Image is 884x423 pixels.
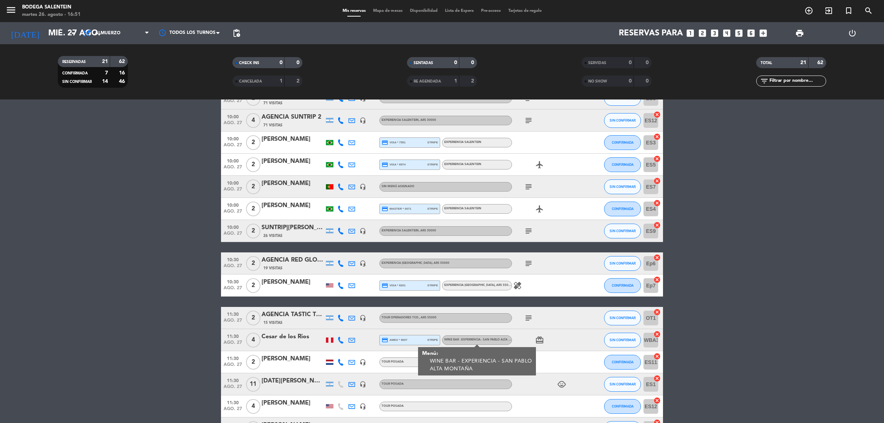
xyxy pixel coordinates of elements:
i: add_circle_outline [804,6,813,15]
span: ago. 27 [224,120,242,129]
i: headset_mic [359,228,366,234]
i: headset_mic [359,183,366,190]
span: Tour operadores tco. [382,316,436,319]
i: cancel [653,276,661,283]
i: looks_6 [746,28,756,38]
button: menu [6,4,17,18]
button: SIN CONFIRMAR [604,113,641,128]
i: subject [524,227,533,235]
i: cancel [653,221,661,229]
span: 4 [246,399,260,414]
span: visa * 7551 [382,139,406,146]
span: , ARS 55000 [419,316,436,319]
i: headset_mic [359,359,366,366]
i: headset_mic [359,260,366,267]
span: master * 0071 [382,206,411,212]
span: 10:00 [224,178,242,187]
i: looks_one [685,28,695,38]
span: amex * 9007 [382,337,407,343]
i: credit_card [382,282,388,289]
strong: 21 [102,59,108,64]
div: Menú: [422,350,532,357]
strong: 0 [471,60,476,65]
span: visa * 8574 [382,161,406,168]
button: SIN CONFIRMAR [604,333,641,347]
span: CONFIRMADA [612,207,634,211]
span: NO SHOW [588,80,607,83]
span: Tour Posada [382,360,404,363]
strong: 1 [280,78,283,84]
span: 11:30 [224,332,242,340]
span: 26 Visitas [263,233,283,239]
span: 11:30 [224,398,242,406]
strong: 62 [817,60,825,65]
span: SERVIDAS [588,61,606,65]
span: 4 [246,333,260,347]
span: CONFIRMADA [612,140,634,144]
div: [PERSON_NAME] [262,134,324,144]
span: 2 [246,179,260,194]
div: [PERSON_NAME] [262,201,324,210]
span: Tour Posada [382,382,404,385]
span: , ARS 30000 [419,229,436,232]
span: ago. 27 [224,165,242,173]
span: CONFIRMADA [612,283,634,287]
i: arrow_drop_down [69,29,77,38]
strong: 7 [105,70,108,76]
span: SIN CONFIRMAR [610,261,636,265]
i: add_box [758,28,768,38]
span: Experiencia Salentein [382,229,436,232]
i: search [864,6,873,15]
span: 2 [246,256,260,271]
span: ago. 27 [224,209,242,217]
div: LOG OUT [826,22,878,44]
span: stripe [427,140,438,145]
span: Tarjetas de regalo [505,9,546,13]
span: ago. 27 [224,362,242,371]
span: SIN CONFIRMAR [610,382,636,386]
i: subject [524,314,533,322]
span: Almuerzo [95,31,120,36]
i: headset_mic [359,117,366,124]
span: ago. 27 [224,187,242,195]
span: stripe [427,338,438,342]
span: stripe [427,206,438,211]
span: ago. 27 [224,231,242,240]
span: 2 [246,157,260,172]
i: cancel [653,331,661,338]
span: 2 [246,311,260,325]
i: looks_two [698,28,707,38]
span: print [795,29,804,38]
i: power_settings_new [848,29,857,38]
div: Cesar de los Rios [262,332,324,342]
i: subject [524,259,533,268]
strong: 1 [454,78,457,84]
span: CONFIRMADA [62,71,88,75]
span: 2 [246,278,260,293]
div: [PERSON_NAME] [262,157,324,166]
span: 2 [246,355,260,370]
strong: 21 [800,60,806,65]
div: AGENCIA RED GLOBE TOURS [262,255,324,265]
span: 10:00 [224,156,242,165]
span: Mapa de mesas [369,9,406,13]
span: CONFIRMADA [612,360,634,364]
i: headset_mic [359,315,366,321]
strong: 0 [454,60,457,65]
i: headset_mic [359,381,366,388]
i: credit_card [382,337,388,343]
span: RESERVADAS [62,60,86,64]
button: CONFIRMADA [604,278,641,293]
i: cancel [653,111,661,118]
i: cancel [653,308,661,316]
span: 10:30 [224,255,242,263]
div: [PERSON_NAME] [262,398,324,408]
span: RE AGENDADA [414,80,441,83]
div: [PERSON_NAME] [262,277,324,287]
button: CONFIRMADA [604,355,641,370]
span: 2 [246,135,260,150]
span: Lista de Espera [441,9,477,13]
i: credit_card [382,161,388,168]
i: looks_4 [722,28,732,38]
span: Experiencia Salentein [444,163,481,166]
